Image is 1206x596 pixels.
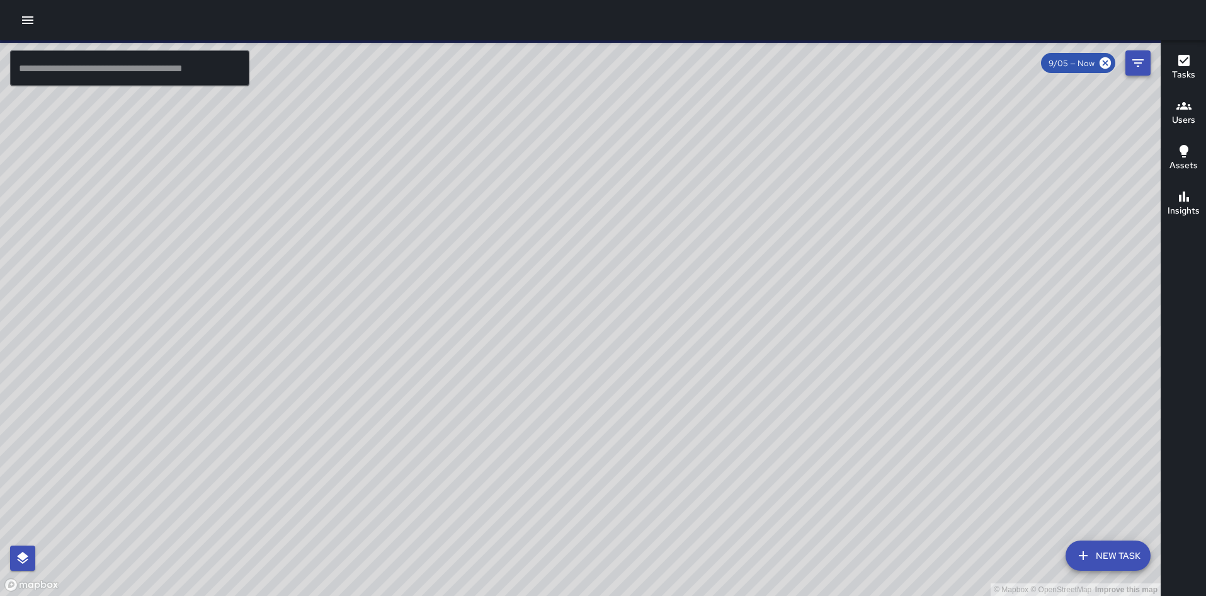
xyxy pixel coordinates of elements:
h6: Users [1172,113,1195,127]
button: Users [1161,91,1206,136]
button: Tasks [1161,45,1206,91]
button: Insights [1161,181,1206,227]
button: New Task [1066,541,1151,571]
div: 9/05 — Now [1041,53,1115,73]
span: 9/05 — Now [1041,58,1102,69]
h6: Insights [1168,204,1200,218]
button: Assets [1161,136,1206,181]
button: Filters [1125,50,1151,76]
h6: Assets [1169,159,1198,173]
h6: Tasks [1172,68,1195,82]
